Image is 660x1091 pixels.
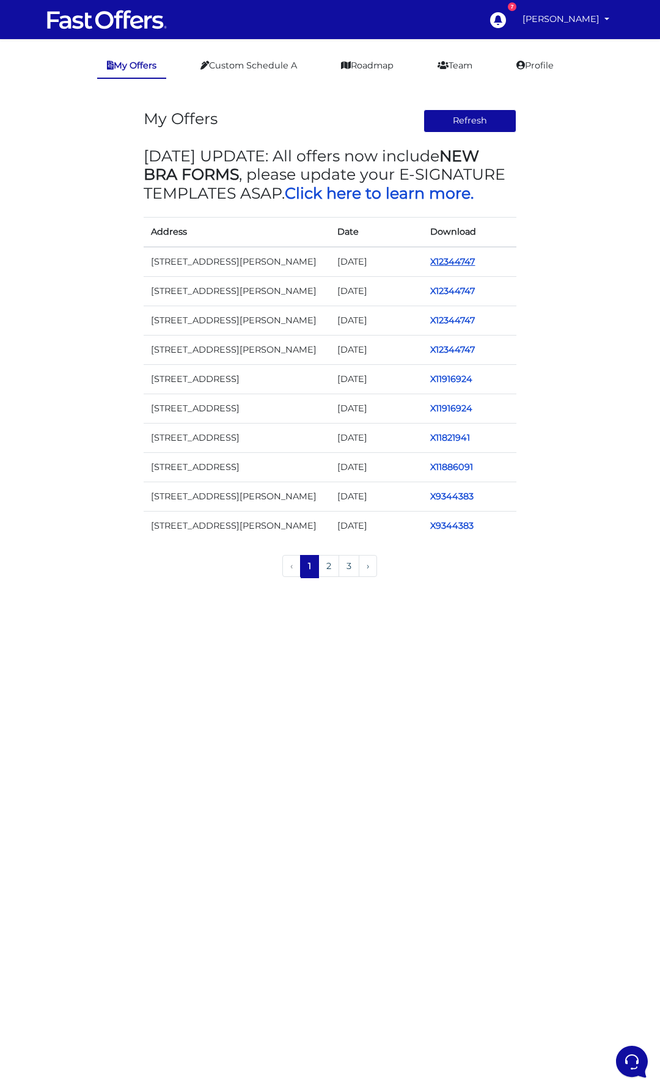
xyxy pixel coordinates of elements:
[144,335,330,364] td: [STREET_ADDRESS][PERSON_NAME]
[152,171,225,181] a: Open Help Center
[330,424,423,453] td: [DATE]
[28,197,200,210] input: Search for an Article...
[428,54,482,78] a: Team
[282,555,301,578] li: « Previous
[10,10,205,49] h2: Hello [PERSON_NAME] 👋
[318,555,339,577] a: 2
[85,392,160,421] button: Messages
[105,410,140,421] p: Messages
[144,109,218,128] h3: My Offers
[159,392,235,421] button: Help
[144,482,330,512] td: [STREET_ADDRESS][PERSON_NAME]
[300,555,319,577] span: 1
[144,147,516,202] h3: [DATE] UPDATE: All offers now include , please update your E-SIGNATURE TEMPLATES ASAP.
[430,491,474,502] a: X9344383
[144,147,479,183] strong: NEW BRA FORMS
[20,88,44,112] img: dark
[507,54,563,78] a: Profile
[189,410,205,421] p: Help
[20,171,83,181] span: Find an Answer
[330,217,423,247] th: Date
[144,424,330,453] td: [STREET_ADDRESS]
[20,122,225,147] button: Start a Conversation
[614,1043,650,1080] iframe: Customerly Messenger Launcher
[39,88,64,112] img: dark
[197,68,225,78] a: See all
[330,247,423,277] td: [DATE]
[430,285,475,296] a: X12344747
[144,364,330,394] td: [STREET_ADDRESS]
[330,364,423,394] td: [DATE]
[144,306,330,335] td: [STREET_ADDRESS][PERSON_NAME]
[20,68,99,78] span: Your Conversations
[144,512,330,541] td: [STREET_ADDRESS][PERSON_NAME]
[144,394,330,424] td: [STREET_ADDRESS]
[144,217,330,247] th: Address
[331,54,403,78] a: Roadmap
[330,482,423,512] td: [DATE]
[359,555,377,577] a: Next »
[330,276,423,306] td: [DATE]
[430,256,475,267] a: X12344747
[285,184,474,202] a: Click here to learn more.
[191,54,307,78] a: Custom Schedule A
[339,555,359,577] a: 3
[330,306,423,335] td: [DATE]
[430,461,473,472] a: X11886091
[88,130,171,139] span: Start a Conversation
[430,403,472,414] a: X11916924
[330,394,423,424] td: [DATE]
[10,392,85,421] button: Home
[144,276,330,306] td: [STREET_ADDRESS][PERSON_NAME]
[330,512,423,541] td: [DATE]
[508,2,516,11] div: 7
[430,432,470,443] a: X11821941
[424,109,516,133] button: Refresh
[483,6,512,34] a: 7
[330,335,423,364] td: [DATE]
[430,315,475,326] a: X12344747
[97,54,166,79] a: My Offers
[423,217,516,247] th: Download
[37,410,57,421] p: Home
[430,520,474,531] a: X9344383
[430,344,475,355] a: X12344747
[430,373,472,384] a: X11916924
[518,7,614,31] a: [PERSON_NAME]
[330,453,423,482] td: [DATE]
[144,453,330,482] td: [STREET_ADDRESS]
[144,247,330,277] td: [STREET_ADDRESS][PERSON_NAME]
